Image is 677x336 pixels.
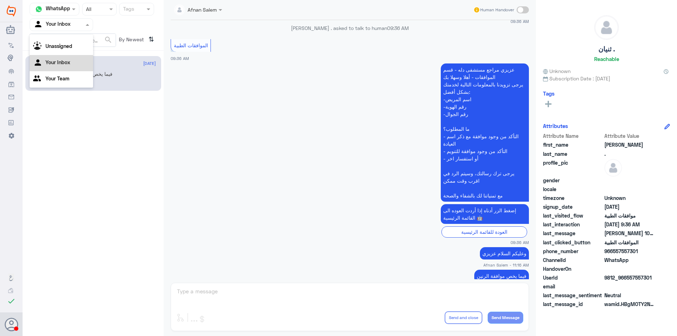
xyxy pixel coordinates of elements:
span: 09:36 AM [511,239,529,245]
i: ⇅ [148,33,154,45]
b: All [33,29,38,35]
p: 20/7/2025, 9:36 AM [441,63,529,202]
span: . [604,150,655,158]
span: gender [543,177,603,184]
span: last_interaction [543,221,603,228]
span: first_name [543,141,603,148]
span: email [543,283,603,290]
input: Search by Name, Local etc… [30,34,116,47]
p: 20/7/2025, 9:36 AM [441,204,529,224]
span: [DATE] [143,60,156,67]
span: last_message_id [543,300,603,308]
span: UserId [543,274,603,281]
span: ثنيان [604,141,655,148]
span: By Newest [116,33,146,48]
img: defaultAdmin.png [594,16,618,39]
span: 966557557301 [604,248,655,255]
span: last_name [543,150,603,158]
span: 09:36 AM [511,18,529,24]
img: whatsapp.png [33,4,44,14]
span: timezone [543,194,603,202]
img: yourInbox.svg [33,19,44,30]
span: ChannelId [543,256,603,264]
span: null [604,265,655,273]
p: 20/7/2025, 11:16 AM [474,270,529,282]
button: Send and close [445,311,482,324]
span: wamid.HBgMOTY2NTU3NTU3MzAxFQIAEhgUM0FFQzI0QjQxOEMzRUE2RThDM0UA [604,300,655,308]
span: 2 [604,256,655,264]
span: موافقات الطبية [604,212,655,219]
span: last_visited_flow [543,212,603,219]
i: check [7,297,16,305]
span: last_message_sentiment [543,292,603,299]
span: ثنيان العتيبي 1088628878 0557557301 المطلوب : اشعة رنين مغناطيسي [604,230,655,237]
b: Unassigned [45,43,72,49]
span: 09:36 AM [387,25,409,31]
span: Human Handover [480,7,514,13]
span: الموافقات الطبية [604,239,655,246]
p: [PERSON_NAME] . asked to talk to human [171,24,529,32]
p: 20/7/2025, 11:16 AM [480,247,529,259]
span: Unknown [604,194,655,202]
h6: Reachable [594,56,619,62]
h6: Tags [543,90,555,97]
span: null [604,185,655,193]
button: Send Message [488,312,523,324]
span: 9812_966557557301 [604,274,655,281]
b: Your Inbox [45,59,70,65]
span: null [604,283,655,290]
span: Unknown [543,67,571,75]
span: search [104,36,112,44]
span: 0 [604,292,655,299]
span: Subscription Date : [DATE] [543,75,670,82]
img: yourTeam.svg [33,74,44,85]
span: 2025-05-03T12:09:53.902Z [604,203,655,210]
h5: ثنيان . [598,45,615,53]
span: signup_date [543,203,603,210]
span: Afnan Salem - 11:16 AM [483,262,529,268]
span: 09:36 AM [171,56,189,61]
button: search [104,34,112,46]
div: Tags [122,5,134,14]
span: الموافقات الطبية [174,42,208,48]
b: Your Team [45,75,69,81]
span: last_message [543,230,603,237]
span: HandoverOn [543,265,603,273]
span: Attribute Name [543,132,603,140]
span: locale [543,185,603,193]
span: 2025-07-20T06:36:15.936Z [604,221,655,228]
span: profile_pic [543,159,603,175]
h6: Attributes [543,123,568,129]
div: العودة للقائمة الرئيسية [441,226,527,237]
button: Avatar [5,318,18,331]
span: last_clicked_button [543,239,603,246]
img: Unassigned.svg [33,42,44,52]
span: phone_number [543,248,603,255]
span: Attribute Value [604,132,655,140]
img: Widebot Logo [7,5,16,17]
span: null [604,177,655,184]
img: yourInbox.svg [33,58,44,68]
img: defaultAdmin.png [604,159,622,177]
